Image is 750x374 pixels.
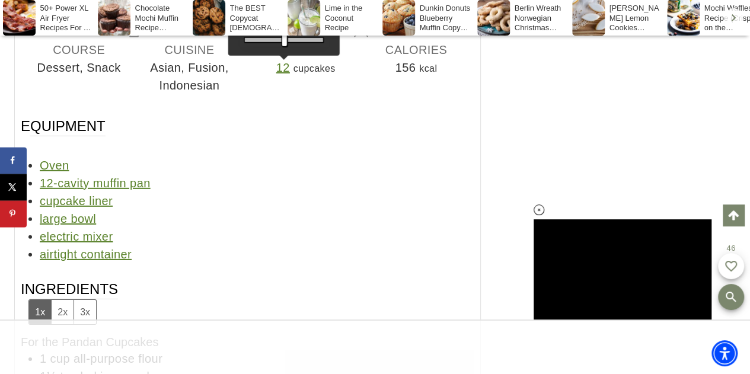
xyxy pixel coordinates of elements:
[361,41,471,59] span: Calories
[419,63,437,73] span: kcal
[134,41,244,59] span: Cuisine
[29,300,51,324] button: Adjust servings by 1x
[40,194,113,207] a: cupcake liner
[51,300,74,324] button: Adjust servings by 2x
[293,63,336,73] span: cupcakes
[40,177,151,190] a: 12-cavity muffin pan
[74,300,96,324] button: Adjust servings by 3x
[711,340,738,366] div: Accessibility Menu
[40,230,113,243] a: electric mixer
[40,212,96,225] a: large bowl
[134,59,244,94] span: Asian, Fusion, Indonesian
[40,159,69,172] a: Oven
[21,117,106,136] span: Equipment
[276,61,290,74] a: Adjust recipe servings
[240,34,328,47] input: Adjust recipe servings
[24,41,134,59] span: Course
[21,280,118,324] span: Ingredients
[40,248,132,261] a: airtight container
[24,59,134,76] span: Dessert, Snack
[395,61,416,74] span: 156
